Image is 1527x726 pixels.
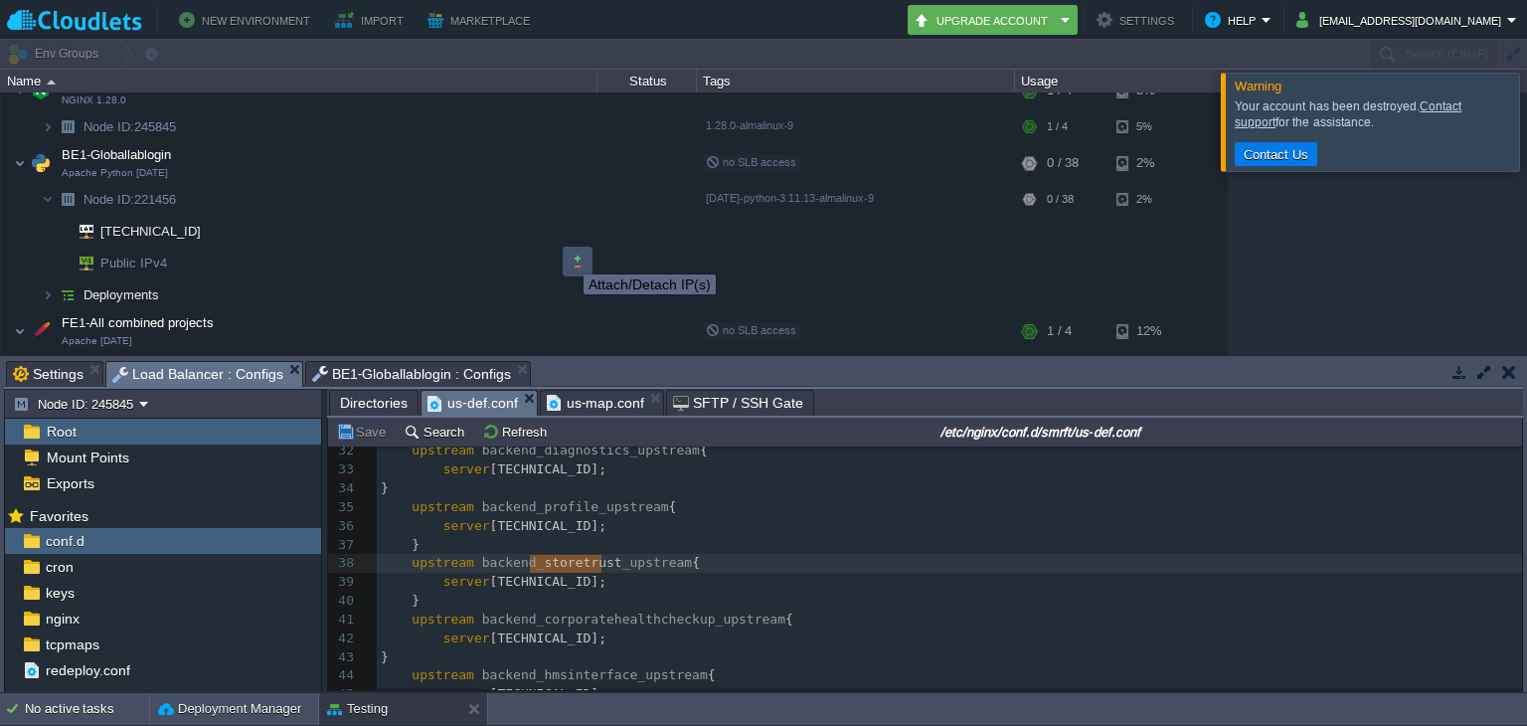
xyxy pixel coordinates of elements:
div: 36 [328,517,359,536]
a: cron [42,558,77,576]
span: Apache Python [DATE] [62,167,168,179]
div: No active tasks [25,693,149,725]
span: upstream [412,555,474,570]
button: Deployment Manager [158,699,301,719]
div: 5% [1116,111,1181,142]
a: Deployments [82,286,162,303]
span: } [381,537,420,552]
span: } [381,480,389,495]
div: 34 [328,479,359,498]
img: AMDAwAAAACH5BAEAAAAALAAAAAABAAEAAAICRAEAOw== [54,216,66,247]
div: 0 / 38 [1047,143,1079,183]
img: AMDAwAAAACH5BAEAAAAALAAAAAABAAEAAAICRAEAOw== [54,279,82,310]
button: Import [335,8,410,32]
img: AMDAwAAAACH5BAEAAAAALAAAAAABAAEAAAICRAEAOw== [47,80,56,85]
button: Help [1205,8,1262,32]
li: /etc/nginx/conf.d/smrft/us-def.conf [421,390,538,415]
button: [EMAIL_ADDRESS][DOMAIN_NAME] [1296,8,1507,32]
span: [TECHNICAL_ID] [98,216,204,247]
div: 33 [328,460,359,479]
img: AMDAwAAAACH5BAEAAAAALAAAAAABAAEAAAICRAEAOw== [42,352,54,383]
a: Root [43,423,80,441]
span: upstream [412,612,474,627]
button: Marketplace [427,8,536,32]
span: backend_ [482,555,545,570]
span: upstream [412,667,474,682]
button: Search [404,423,470,441]
button: New Environment [179,8,316,32]
a: FE1-All combined projectsApache [DATE] [60,315,217,330]
div: 12% [1116,352,1181,383]
span: tcpmaps [42,635,102,653]
span: } [381,593,420,608]
div: 32 [328,442,359,460]
span: _upstream [622,555,692,570]
img: AMDAwAAAACH5BAEAAAAALAAAAAABAAEAAAICRAEAOw== [54,111,82,142]
a: BE1-GloballabloginApache Python [DATE] [60,147,174,162]
button: Node ID: 245845 [13,395,139,413]
span: backend_hmsinterface_upstream [482,667,708,682]
img: AMDAwAAAACH5BAEAAAAALAAAAAABAAEAAAICRAEAOw== [14,311,26,351]
span: [TECHNICAL_ID]; [490,461,606,476]
a: [TECHNICAL_ID] [98,224,204,239]
span: [TECHNICAL_ID]; [490,574,606,589]
div: 45 [328,685,359,704]
span: Settings [13,362,84,386]
img: AMDAwAAAACH5BAEAAAAALAAAAAABAAEAAAICRAEAOw== [27,311,55,351]
span: no SLB access [706,324,796,336]
span: NGINX 1.28.0 [62,94,126,106]
button: Contact Us [1238,145,1314,163]
span: server [443,631,490,645]
span: no SLB access [706,156,796,168]
span: server [443,461,490,476]
span: [TECHNICAL_ID]; [490,686,606,701]
span: Favorites [26,507,91,525]
span: FE1-All combined projects [60,314,217,331]
div: 1 / 4 [1047,311,1072,351]
button: Settings [1097,8,1180,32]
span: upstream [412,499,474,514]
a: keys [42,584,78,602]
span: backend_diagnostics_upstream [482,443,700,457]
div: 41 [328,611,359,630]
div: 2% [1116,184,1181,215]
img: AMDAwAAAACH5BAEAAAAALAAAAAABAAEAAAICRAEAOw== [66,216,93,247]
span: [TECHNICAL_ID]; [490,518,606,533]
span: Directories [340,391,408,415]
span: 221456 [82,191,179,208]
span: storetrust [544,555,621,570]
span: us-map.conf [547,391,645,415]
img: AMDAwAAAACH5BAEAAAAALAAAAAABAAEAAAICRAEAOw== [54,248,66,278]
a: redeploy.conf [42,661,133,679]
a: Node ID:245845 [82,118,179,135]
span: BE1-Globallablogin [60,146,174,163]
a: Exports [43,474,97,492]
span: Warning [1235,79,1281,93]
img: AMDAwAAAACH5BAEAAAAALAAAAAABAAEAAAICRAEAOw== [42,111,54,142]
img: Cloudlets [7,8,142,33]
div: 1 / 4 [1047,352,1068,383]
a: Favorites [26,508,91,524]
div: 0 / 38 [1047,184,1074,215]
div: Status [598,70,696,92]
img: AMDAwAAAACH5BAEAAAAALAAAAAABAAEAAAICRAEAOw== [66,248,93,278]
span: { [700,443,708,457]
img: AMDAwAAAACH5BAEAAAAALAAAAAABAAEAAAICRAEAOw== [27,143,55,183]
span: nginx [42,610,83,628]
div: 1 / 4 [1047,111,1068,142]
span: Mount Points [43,449,132,466]
span: server [443,686,490,701]
button: Refresh [482,423,553,441]
span: 245845 [82,118,179,135]
img: AMDAwAAAACH5BAEAAAAALAAAAAABAAEAAAICRAEAOw== [54,352,82,383]
div: 43 [328,648,359,667]
span: Apache [DATE] [62,335,132,347]
img: AMDAwAAAACH5BAEAAAAALAAAAAABAAEAAAICRAEAOw== [54,184,82,215]
div: 44 [328,666,359,685]
div: 42 [328,630,359,648]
